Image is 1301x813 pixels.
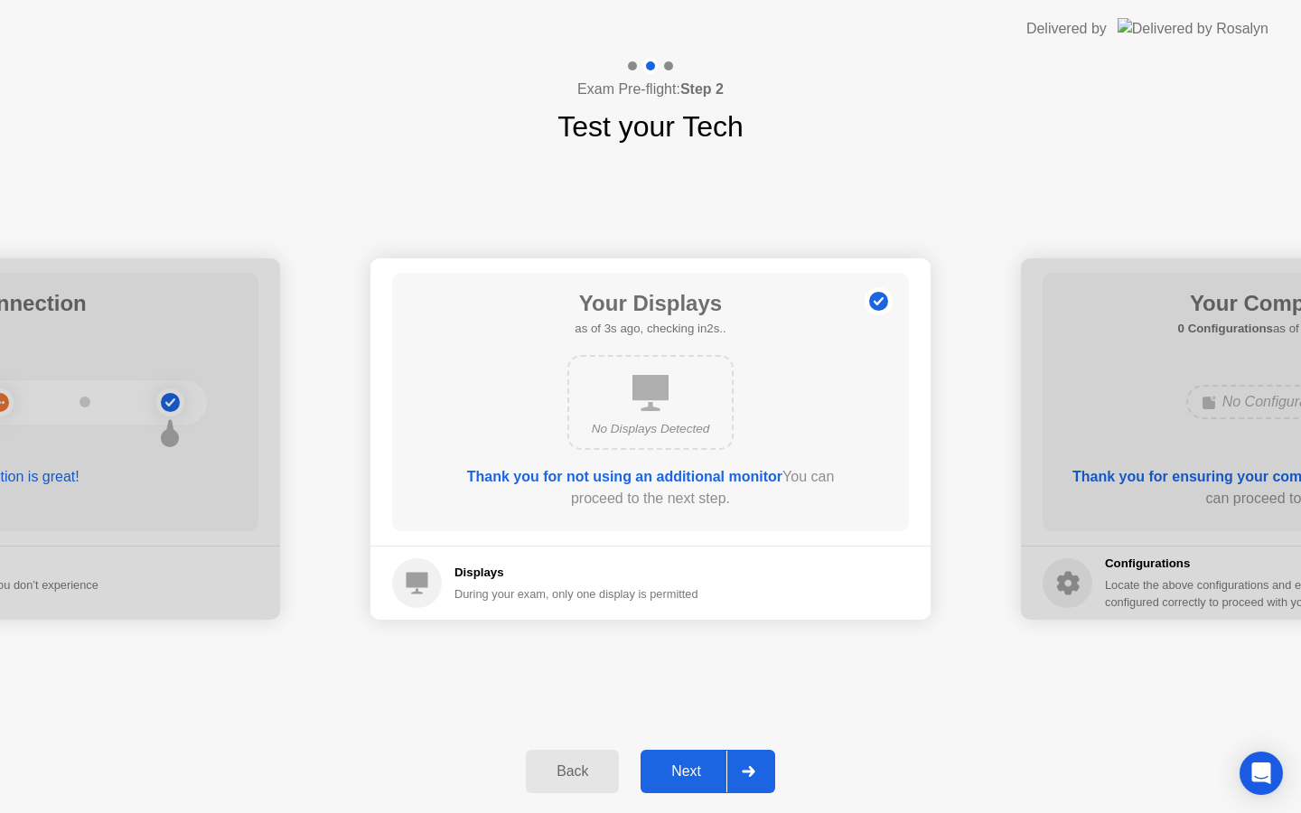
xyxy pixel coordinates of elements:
[531,763,613,780] div: Back
[444,466,857,509] div: You can proceed to the next step.
[577,79,724,100] h4: Exam Pre-flight:
[557,105,744,148] h1: Test your Tech
[454,585,698,603] div: During your exam, only one display is permitted
[646,763,726,780] div: Next
[575,287,725,320] h1: Your Displays
[1118,18,1268,39] img: Delivered by Rosalyn
[454,564,698,582] h5: Displays
[467,469,782,484] b: Thank you for not using an additional monitor
[584,420,717,438] div: No Displays Detected
[641,750,775,793] button: Next
[680,81,724,97] b: Step 2
[1026,18,1107,40] div: Delivered by
[575,320,725,338] h5: as of 3s ago, checking in2s..
[1240,752,1283,795] div: Open Intercom Messenger
[526,750,619,793] button: Back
